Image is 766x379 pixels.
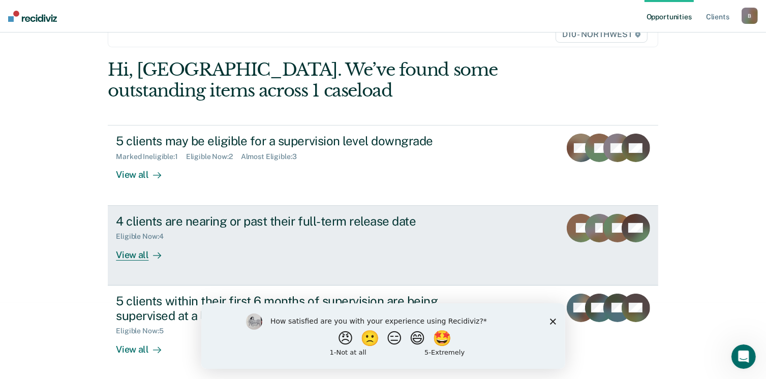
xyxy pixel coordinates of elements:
[742,8,758,24] button: B
[116,335,173,355] div: View all
[556,26,647,43] span: D10 - NORTHWEST
[116,241,173,261] div: View all
[116,327,171,335] div: Eligible Now : 5
[108,125,658,205] a: 5 clients may be eligible for a supervision level downgradeMarked Ineligible:1Eligible Now:2Almos...
[201,303,565,369] iframe: Survey by Kim from Recidiviz
[116,161,173,181] div: View all
[108,59,548,101] div: Hi, [GEOGRAPHIC_DATA]. We’ve found some outstanding items across 1 caseload
[108,206,658,286] a: 4 clients are nearing or past their full-term release dateEligible Now:4View all
[116,294,473,323] div: 5 clients within their first 6 months of supervision are being supervised at a level that does no...
[8,11,57,22] img: Recidiviz
[186,152,241,161] div: Eligible Now : 2
[116,152,186,161] div: Marked Ineligible : 1
[241,152,305,161] div: Almost Eligible : 3
[116,232,171,241] div: Eligible Now : 4
[116,214,473,229] div: 4 clients are nearing or past their full-term release date
[731,344,756,369] iframe: Intercom live chat
[116,134,473,148] div: 5 clients may be eligible for a supervision level downgrade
